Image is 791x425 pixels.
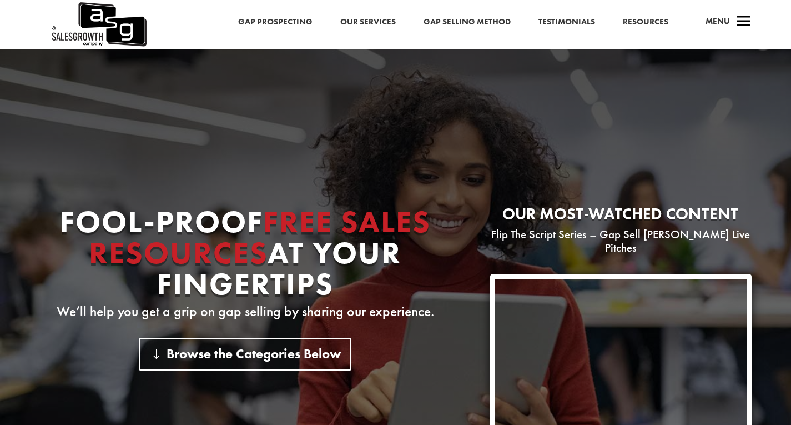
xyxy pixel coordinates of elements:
span: a [733,11,755,33]
a: Testimonials [538,15,595,29]
h2: Our most-watched content [490,206,752,228]
a: Browse the Categories Below [139,338,351,371]
span: Free Sales Resources [89,202,431,273]
a: Our Services [340,15,396,29]
span: Menu [706,16,730,27]
a: Gap Prospecting [238,15,313,29]
a: Gap Selling Method [424,15,511,29]
p: We’ll help you get a grip on gap selling by sharing our experience. [39,305,451,318]
a: Resources [623,15,668,29]
p: Flip The Script Series – Gap Sell [PERSON_NAME] Live Pitches [490,228,752,254]
h1: Fool-proof At Your Fingertips [39,206,451,305]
